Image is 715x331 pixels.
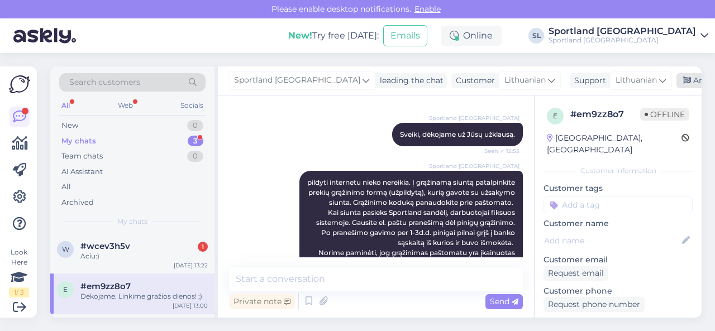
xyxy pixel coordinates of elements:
div: 0 [187,151,203,162]
div: Online [441,26,502,46]
b: New! [288,30,312,41]
p: Customer tags [544,183,693,194]
span: w [62,245,69,253]
img: Askly Logo [9,75,30,93]
div: Aciu:) [80,251,208,261]
div: My chats [61,136,96,147]
div: Customer [451,75,495,87]
button: Emails [383,25,427,46]
span: Lithuanian [504,74,546,87]
div: Support [570,75,606,87]
span: Lithuanian [616,74,657,87]
div: Customer information [544,166,693,176]
input: Add a tag [544,196,693,213]
div: Dėkojame. Linkime gražios dienos! ;) [80,291,208,301]
div: All [59,98,72,113]
span: Enable [411,4,444,14]
div: 1 [198,242,208,252]
span: Sveiki, dėkojame už Jūsų užklausą. [400,130,515,138]
p: Customer phone [544,285,693,297]
div: Web [116,98,135,113]
span: My chats [117,217,147,227]
span: Send [490,296,518,306]
div: [DATE] 13:22 [174,261,208,270]
span: Search customers [69,76,140,88]
div: Private note [229,294,295,309]
div: 3 [188,136,203,147]
div: Request email [544,266,608,281]
div: Look Here [9,247,29,298]
div: Socials [178,98,206,113]
div: AI Assistant [61,166,103,178]
span: Sportland [GEOGRAPHIC_DATA] [234,74,360,87]
span: Seen ✓ 12:55 [478,147,519,155]
div: 0 [187,120,203,131]
span: Offline [640,108,689,121]
span: Sportland [GEOGRAPHIC_DATA] [429,162,519,170]
p: Visited pages [544,316,693,328]
span: Sportland [GEOGRAPHIC_DATA] [429,114,519,122]
div: New [61,120,78,131]
div: [GEOGRAPHIC_DATA], [GEOGRAPHIC_DATA] [547,132,681,156]
div: leading the chat [375,75,444,87]
div: Team chats [61,151,103,162]
div: Sportland [GEOGRAPHIC_DATA] [549,27,696,36]
div: # em9zz8o7 [570,108,640,121]
a: Sportland [GEOGRAPHIC_DATA]Sportland [GEOGRAPHIC_DATA] [549,27,708,45]
p: Customer email [544,254,693,266]
input: Add name [544,234,680,247]
span: #em9zz8o7 [80,281,131,291]
span: pildyti internetu nieko nereikia. Į grąžinamą siuntą patalpinkite prekių grąžinimo formą (užpildy... [307,178,517,297]
div: Sportland [GEOGRAPHIC_DATA] [549,36,696,45]
div: Try free [DATE]: [288,29,379,42]
div: [DATE] 13:00 [173,301,208,310]
span: #wcev3h5v [80,241,130,251]
div: All [61,181,71,193]
span: e [553,112,557,120]
span: e [63,285,68,294]
div: SL [528,28,544,44]
p: Customer name [544,218,693,229]
div: Archived [61,197,94,208]
div: Request phone number [544,297,645,312]
div: 1 / 3 [9,287,29,298]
